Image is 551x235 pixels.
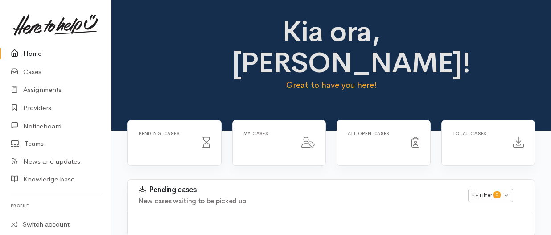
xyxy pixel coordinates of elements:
p: Great to have you here! [232,79,431,91]
h1: Kia ora, [PERSON_NAME]! [232,16,431,79]
button: Filter0 [468,189,513,202]
h3: Pending cases [139,186,457,194]
h6: My cases [243,131,291,136]
h6: Total cases [452,131,503,136]
h6: Pending cases [139,131,192,136]
h4: New cases waiting to be picked up [139,198,457,205]
h6: Profile [11,200,100,212]
span: 0 [493,191,501,198]
h6: All Open cases [348,131,401,136]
